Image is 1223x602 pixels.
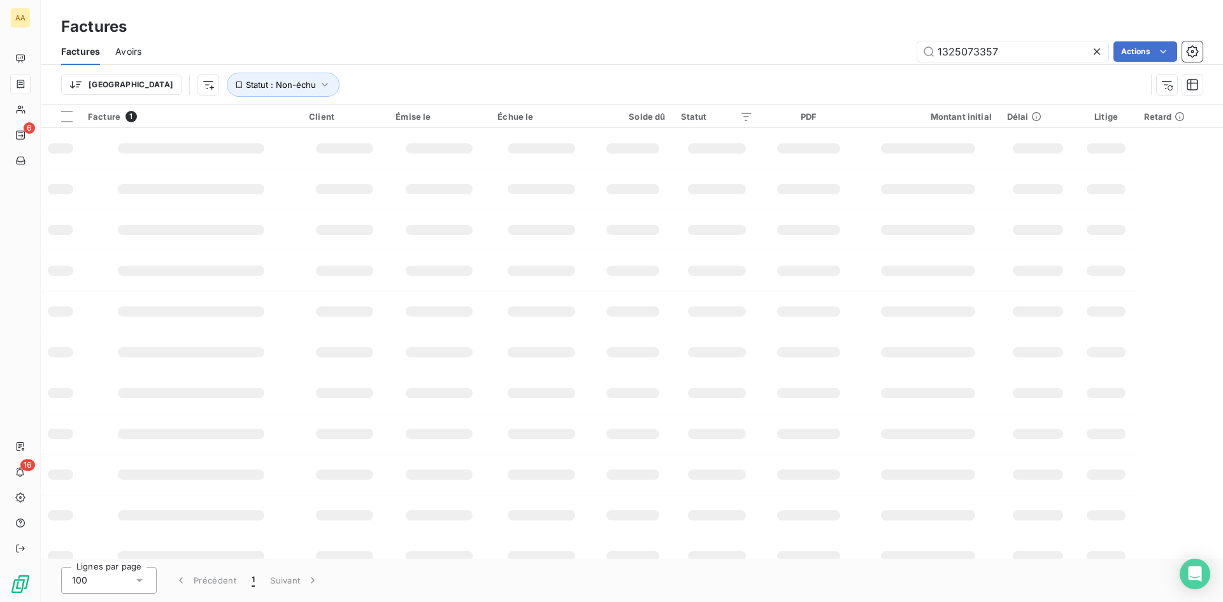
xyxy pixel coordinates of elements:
[61,75,182,95] button: [GEOGRAPHIC_DATA]
[61,15,127,38] h3: Factures
[1180,559,1210,589] div: Open Intercom Messenger
[309,111,380,122] div: Client
[244,567,262,594] button: 1
[497,111,585,122] div: Échue le
[1144,111,1215,122] div: Retard
[10,125,30,145] a: 6
[10,574,31,594] img: Logo LeanPay
[115,45,141,58] span: Avoirs
[262,567,327,594] button: Suivant
[61,45,100,58] span: Factures
[72,574,87,587] span: 100
[917,41,1108,62] input: Rechercher
[681,111,754,122] div: Statut
[1007,111,1068,122] div: Délai
[1084,111,1128,122] div: Litige
[24,122,35,134] span: 6
[1113,41,1177,62] button: Actions
[20,459,35,471] span: 16
[167,567,244,594] button: Précédent
[864,111,992,122] div: Montant initial
[396,111,482,122] div: Émise le
[601,111,666,122] div: Solde dû
[252,574,255,587] span: 1
[10,8,31,28] div: AA
[88,111,120,122] span: Facture
[768,111,849,122] div: PDF
[246,80,316,90] span: Statut : Non-échu
[227,73,340,97] button: Statut : Non-échu
[125,111,137,122] span: 1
